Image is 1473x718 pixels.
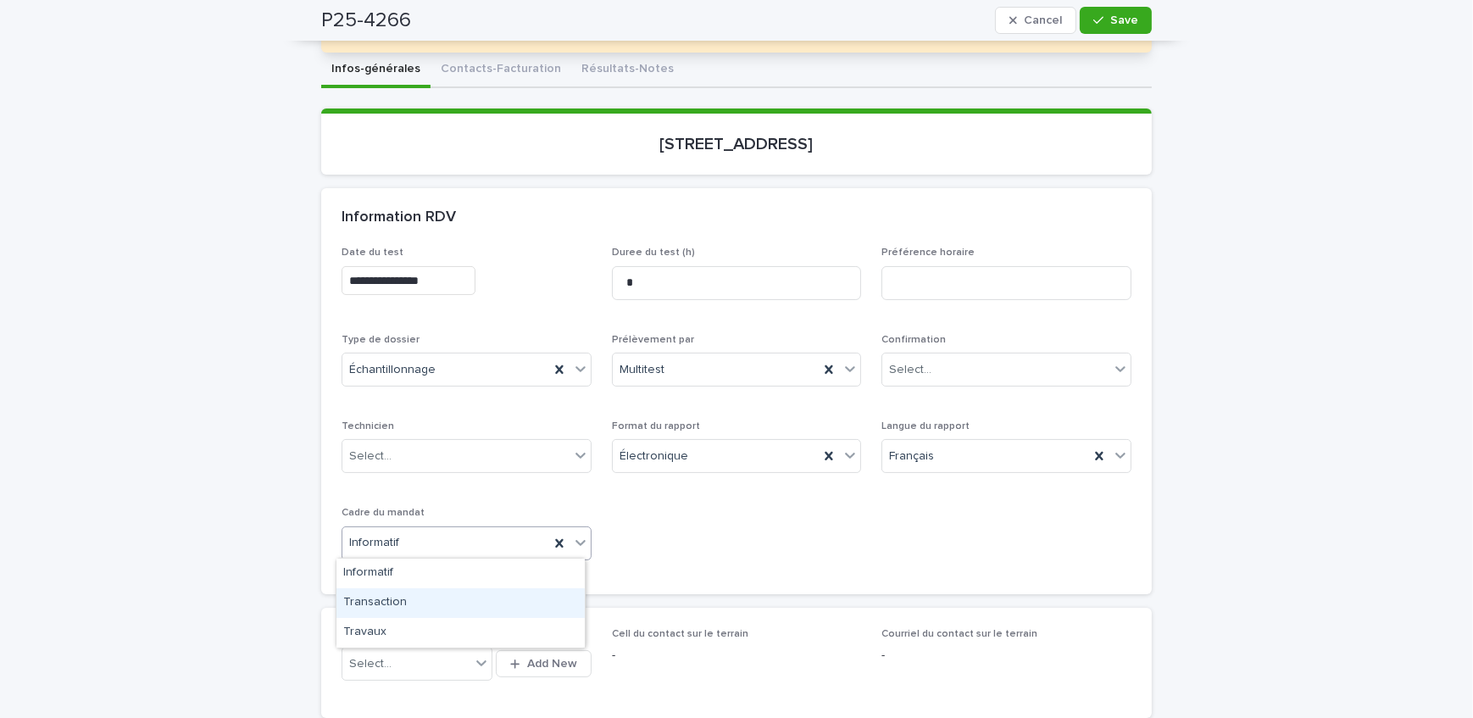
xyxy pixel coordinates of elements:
[321,53,431,88] button: Infos-générales
[349,655,392,673] div: Select...
[612,335,694,345] span: Prélèvement par
[527,658,577,670] span: Add New
[431,53,571,88] button: Contacts-Facturation
[620,448,688,465] span: Électronique
[342,421,394,431] span: Technicien
[336,618,585,648] div: Travaux
[321,8,411,33] h2: P25-4266
[1110,14,1138,26] span: Save
[1080,7,1152,34] button: Save
[342,134,1131,154] p: [STREET_ADDRESS]
[342,508,425,518] span: Cadre du mandat
[342,335,420,345] span: Type de dossier
[612,248,695,258] span: Duree du test (h)
[881,629,1037,639] span: Courriel du contact sur le terrain
[336,559,585,588] div: Informatif
[1024,14,1062,26] span: Cancel
[349,361,436,379] span: Échantillonnage
[612,647,862,665] p: -
[889,361,931,379] div: Select...
[336,588,585,618] div: Transaction
[881,647,1131,665] p: -
[995,7,1076,34] button: Cancel
[349,448,392,465] div: Select...
[620,361,664,379] span: Multitest
[889,448,934,465] span: Français
[571,53,684,88] button: Résultats-Notes
[881,248,975,258] span: Préférence horaire
[349,534,399,552] span: Informatif
[342,248,403,258] span: Date du test
[881,421,970,431] span: Langue du rapport
[342,209,456,227] h2: Information RDV
[612,629,748,639] span: Cell du contact sur le terrain
[496,650,591,677] button: Add New
[881,335,946,345] span: Confirmation
[612,421,700,431] span: Format du rapport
